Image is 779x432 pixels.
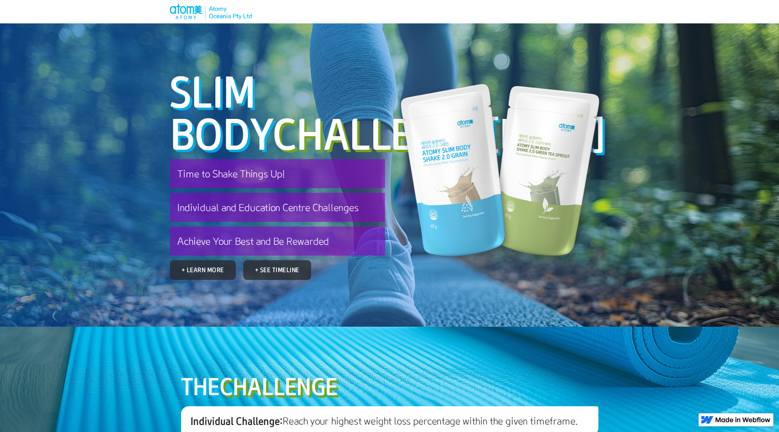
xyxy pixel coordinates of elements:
h3: Time to Shake Things Up! [170,159,385,188]
a: + See Timeline [243,260,311,280]
img: Made in Webflow [715,417,771,423]
a: + Learn More [170,260,236,280]
h3: Individual and Education Centre Challenges [170,193,385,222]
h2: THE [181,371,598,402]
h3: Achieve Your Best and Be Rewarded [170,227,385,256]
span: CHALLENGE [219,372,337,400]
span: Individual Challenge: [190,414,283,427]
h1: Slim body [DATE] [170,70,385,154]
span: Challenge [272,107,486,159]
